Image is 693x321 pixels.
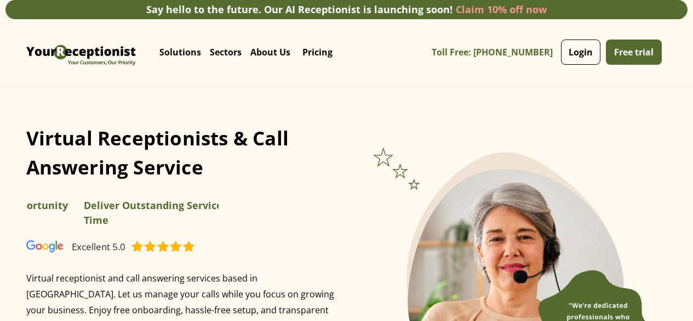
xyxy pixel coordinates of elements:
a: Login [561,40,600,65]
h2: Deliver Outstanding Service Every Time [84,198,276,228]
div: Excellent 5.0 [72,239,125,254]
img: Virtual Receptionist - Answering Service - Call and Live Chat Receptionist - Virtual Receptionist... [26,240,63,252]
img: Virtual Receptionist - Answering Service - Call and Live Chat Receptionist - Virtual Receptionist... [24,27,139,77]
a: Toll Free: [PHONE_NUMBER] [432,40,558,65]
div: Say hello to the future. Our AI Receptionist is launching soon! [146,2,453,17]
p: About Us [250,47,290,58]
img: Virtual Receptionist - Answering Service - Call and Live Chat Receptionist - Virtual Receptionist... [131,239,195,254]
a: Pricing [295,36,340,69]
div: carousel [26,193,219,233]
h1: Virtual Receptionists & Call Answering Service [26,113,347,193]
div: 4 of 6 [84,193,276,233]
p: Sectors [210,47,242,58]
a: Free trial [606,40,662,65]
p: Solutions [159,47,201,58]
div: About Us [246,30,295,74]
a: home [24,27,139,77]
div: Sectors [205,30,246,74]
div: Solutions [155,30,205,74]
a: Claim 10% off now [456,3,547,16]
